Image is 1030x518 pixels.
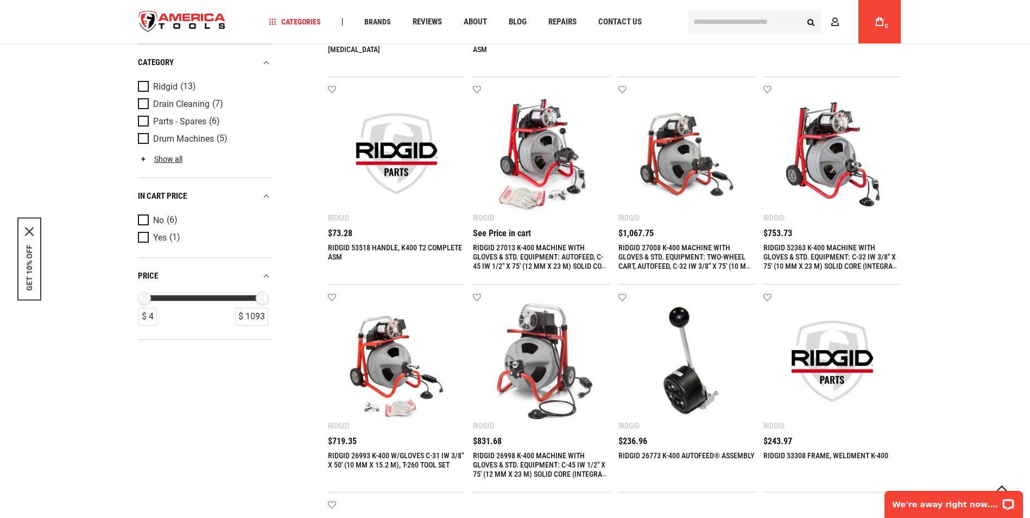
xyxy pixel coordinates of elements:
[598,18,642,26] span: Contact Us
[473,36,603,54] a: RIDGID 53398 FRAME, K400 T2 COMPLETE ASM
[763,36,887,45] a: RIDGID 53348 CAP, CORD WRAP K400 T2
[153,215,164,225] span: No
[264,15,326,29] a: Categories
[763,451,888,460] a: RIDGID 53308 FRAME, WELDMENT K-400
[801,11,822,32] button: Search
[473,421,494,430] div: Ridgid
[618,243,752,289] a: RIDGID 27008 K-400 MACHINE WITH GLOVES & STD. EQUIPMENT: TWO-WHEEL CART, AUTOFEED, C-32 IW 3/8" X...
[473,437,502,446] span: $831.68
[138,43,271,339] div: Product Filters
[25,228,34,236] svg: close icon
[339,304,454,419] img: RIDGID 26993 K-400 W/GLOVES C-31 IW 3/8
[180,82,196,91] span: (13)
[548,18,577,26] span: Repairs
[25,245,34,291] button: GET 10% OFF
[618,36,735,45] a: RIDGID 53353 AXLE, HANDLE K400 T2
[328,437,357,446] span: $719.35
[212,99,223,109] span: (7)
[473,213,494,222] div: Ridgid
[138,132,268,144] a: Drum Machines (5)
[618,421,640,430] div: Ridgid
[408,15,447,29] a: Reviews
[138,307,157,325] div: $ 4
[138,231,268,243] a: Yes (1)
[328,243,462,261] a: RIDGID 53518 HANDLE, K400 T2 COMPLETE ASM
[618,437,647,446] span: $236.96
[25,228,34,236] button: Close
[138,214,268,226] a: No (6)
[153,134,214,143] span: Drum Machines
[629,304,745,419] img: RIDGID 26773 K-400 AUTOFEED® ASSEMBLY
[328,229,352,238] span: $73.28
[504,15,532,29] a: Blog
[235,307,268,325] div: $ 1093
[473,451,606,488] a: RIDGID 26998 K-400 MACHINE WITH GLOVES & STD. EQUIPMENT: C-45 IW 1/2" X 75' (12 MM X 23 M) SOLID ...
[138,98,268,110] a: Drain Cleaning (7)
[413,18,442,26] span: Reviews
[138,55,271,70] div: category
[138,115,268,127] a: Parts - Spares (6)
[364,18,391,26] span: Brands
[763,229,792,238] span: $753.73
[763,213,785,222] div: Ridgid
[153,99,210,109] span: Drain Cleaning
[464,18,487,26] span: About
[629,96,745,212] img: RIDGID 27008 K-400 MACHINE WITH GLOVES & STD. EQUIPMENT: TWO-WHEEL CART, AUTOFEED, C-32 IW 3/8
[484,304,599,419] img: RIDGID 26998 K-400 MACHINE WITH GLOVES & STD. EQUIPMENT: C-45 IW 1/2
[877,484,1030,518] iframe: LiveChat chat widget
[328,213,349,222] div: Ridgid
[473,229,531,238] span: See Price in cart
[328,451,464,469] a: RIDGID 26993 K-400 W/GLOVES C-31 IW 3/8" X 50' (10 MM X 15.2 M), T-260 TOOL SET
[153,116,206,126] span: Parts - Spares
[130,2,235,42] img: America Tools
[509,18,527,26] span: Blog
[359,15,396,29] a: Brands
[484,96,599,212] img: RIDGID 27013 K-400 MACHINE WITH GLOVES & STD. EQUIPMENT: AUTOFEED, C-45 IW 1/2
[774,304,890,419] img: RIDGID 53308 FRAME, WELDMENT K-400
[885,23,888,29] span: 0
[269,18,321,26] span: Categories
[593,15,647,29] a: Contact Us
[169,233,180,242] span: (1)
[763,437,792,446] span: $243.97
[130,2,235,42] a: store logo
[138,268,271,283] div: price
[153,81,178,91] span: Ridgid
[209,117,220,126] span: (6)
[167,216,178,225] span: (6)
[544,15,582,29] a: Repairs
[339,96,454,212] img: RIDGID 53518 HANDLE, K400 T2 COMPLETE ASM
[618,213,640,222] div: Ridgid
[763,243,897,280] a: RIDGID 52363 K-400 MACHINE WITH GLOVES & STD. EQUIPMENT: C-32 IW 3/8" X 75' (10 MM X 23 M) SOLID ...
[138,154,182,163] a: Show all
[138,188,271,203] div: In cart price
[618,229,654,238] span: $1,067.75
[473,243,610,280] a: RIDGID 27013 K-400 MACHINE WITH GLOVES & STD. EQUIPMENT: AUTOFEED, C-45 IW 1/2" X 75' (12 MM X 23...
[774,96,890,212] img: RIDGID 52363 K-400 MACHINE WITH GLOVES & STD. EQUIPMENT: C-32 IW 3/8
[153,232,167,242] span: Yes
[618,451,754,460] a: RIDGID 26773 K-400 AUTOFEED® ASSEMBLY
[328,36,445,54] a: RIDGID 70068 BUSHING, SLEEVE K400 [MEDICAL_DATA]
[217,134,228,143] span: (5)
[138,80,268,92] a: Ridgid (13)
[763,421,785,430] div: Ridgid
[328,421,349,430] div: Ridgid
[459,15,492,29] a: About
